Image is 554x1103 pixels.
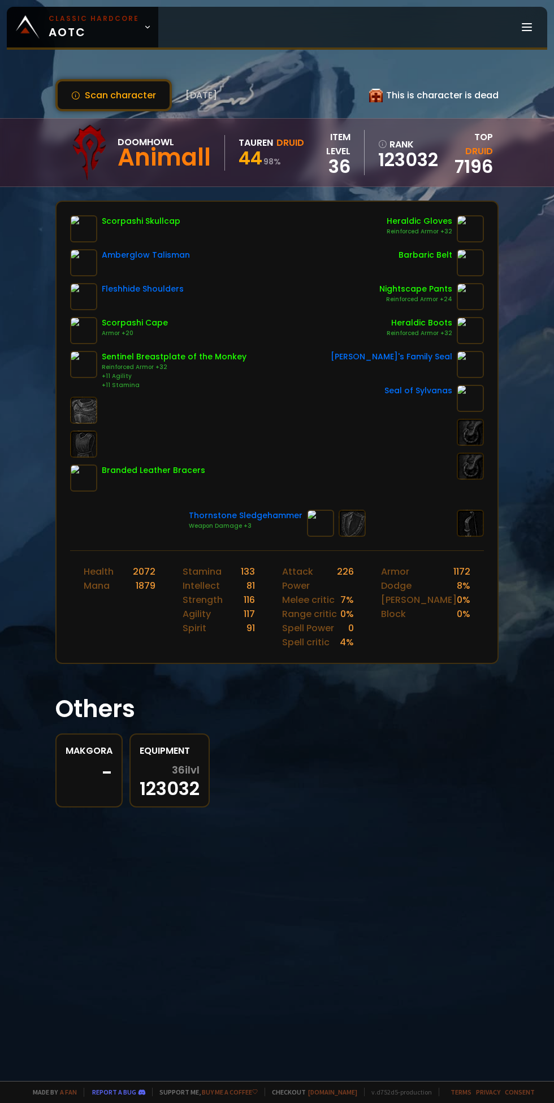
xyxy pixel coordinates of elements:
[183,564,222,579] div: Stamina
[49,14,139,41] span: AOTC
[455,154,493,179] a: 7196
[70,464,97,492] img: item-19508
[331,351,452,363] div: [PERSON_NAME]'s Family Seal
[505,1088,535,1096] a: Consent
[337,564,354,593] div: 226
[340,635,354,649] div: 4 %
[189,510,302,522] div: Thornstone Sledgehammer
[70,351,97,378] img: item-7439
[49,14,139,24] small: Classic Hardcore
[445,130,493,158] div: Top
[102,249,190,261] div: Amberglow Talisman
[453,564,470,579] div: 1172
[140,744,200,758] div: Equipment
[140,765,200,797] div: 123032
[387,227,452,236] div: Reinforced Armor +32
[84,564,114,579] div: Health
[381,579,412,593] div: Dodge
[282,607,337,621] div: Range critic
[387,317,452,329] div: Heraldic Boots
[185,88,217,102] span: [DATE]
[102,372,246,381] div: +11 Agility
[102,464,205,476] div: Branded Leather Bracers
[457,283,484,310] img: item-8193
[102,329,168,338] div: Armor +20
[70,249,97,276] img: item-10824
[246,621,255,635] div: 91
[129,733,210,807] a: Equipment36ilvl123032
[70,215,97,242] img: item-14658
[189,522,302,531] div: Weapon Damage +3
[60,1088,77,1096] a: a fan
[118,135,211,149] div: Doomhowl
[183,579,220,593] div: Intellect
[465,145,493,158] span: Druid
[246,579,255,593] div: 81
[387,215,452,227] div: Heraldic Gloves
[102,215,180,227] div: Scorpashi Skullcap
[340,593,354,607] div: 7 %
[379,283,452,295] div: Nightscape Pants
[457,607,470,621] div: 0 %
[457,351,484,378] img: item-6321
[304,130,350,158] div: item level
[457,593,470,607] div: 0 %
[348,621,354,635] div: 0
[369,88,499,102] div: This is character is dead
[239,145,262,171] span: 44
[244,593,255,607] div: 116
[282,621,334,635] div: Spell Power
[381,564,409,579] div: Armor
[282,593,335,607] div: Melee critic
[55,733,123,807] a: Makgora-
[379,295,452,304] div: Reinforced Armor +24
[263,156,281,167] small: 98 %
[102,317,168,329] div: Scorpashi Cape
[308,1088,357,1096] a: [DOMAIN_NAME]
[55,79,172,111] button: Scan character
[66,744,112,758] div: Makgora
[118,149,211,166] div: Animall
[307,510,334,537] img: item-1722
[241,564,255,579] div: 133
[457,215,484,242] img: item-8121
[136,579,155,593] div: 1879
[92,1088,136,1096] a: Report a bug
[66,765,112,781] div: -
[276,136,304,150] div: Druid
[152,1088,258,1096] span: Support me,
[457,385,484,412] img: item-6414
[378,151,438,168] a: 123032
[265,1088,357,1096] span: Checkout
[451,1088,471,1096] a: Terms
[172,765,200,776] span: 36 ilvl
[381,607,406,621] div: Block
[183,593,223,607] div: Strength
[183,621,206,635] div: Spirit
[84,579,110,593] div: Mana
[133,564,155,579] div: 2072
[304,158,350,175] div: 36
[476,1088,500,1096] a: Privacy
[70,317,97,344] img: item-14656
[457,579,470,593] div: 8 %
[340,607,354,621] div: 0 %
[102,363,246,372] div: Reinforced Armor +32
[378,137,438,151] div: rank
[239,136,273,150] div: Tauren
[282,635,330,649] div: Spell critic
[364,1088,432,1096] span: v. d752d5 - production
[399,249,452,261] div: Barbaric Belt
[457,317,484,344] img: item-8117
[457,249,484,276] img: item-4264
[202,1088,258,1096] a: Buy me a coffee
[102,381,246,390] div: +11 Stamina
[55,691,499,727] h1: Others
[7,7,158,47] a: Classic HardcoreAOTC
[384,385,452,397] div: Seal of Sylvanas
[102,283,184,295] div: Fleshhide Shoulders
[244,607,255,621] div: 117
[26,1088,77,1096] span: Made by
[70,283,97,310] img: item-10774
[381,593,457,607] div: [PERSON_NAME]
